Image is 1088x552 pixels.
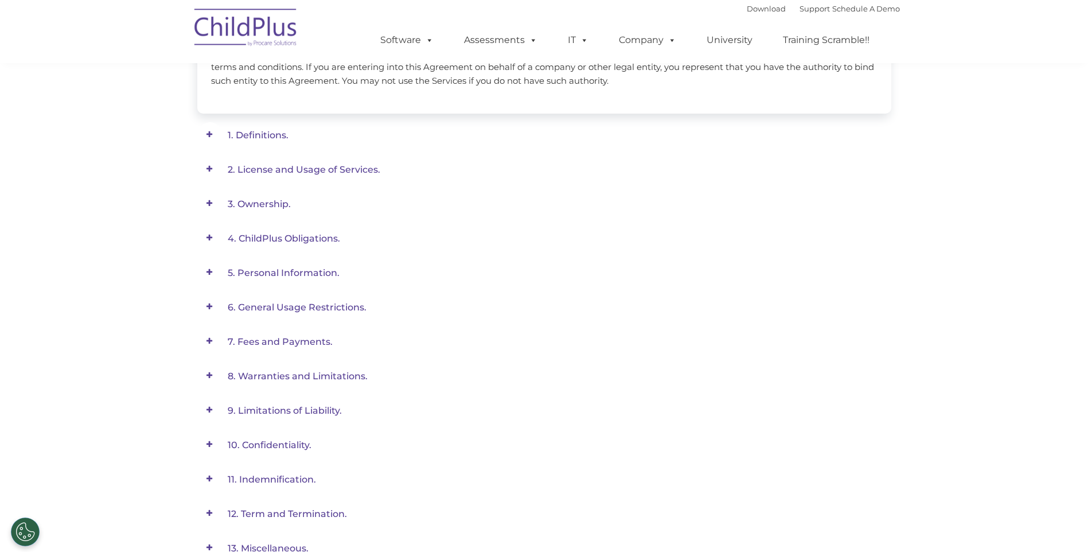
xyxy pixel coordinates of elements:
span: 2. License and Usage of Services. [228,164,380,175]
a: Company [607,29,688,52]
a: Software [369,29,445,52]
span: 11. Indemnification. [228,474,316,485]
a: University [695,29,764,52]
img: ChildPlus by Procare Solutions [189,1,303,58]
a: Assessments [453,29,549,52]
span: 5. Personal Information. [228,267,340,278]
a: Training Scramble!! [771,29,881,52]
a: IT [556,29,600,52]
a: Download [747,4,786,13]
span: 4. ChildPlus Obligations. [228,233,340,244]
button: Cookies Settings [11,518,40,546]
span: 1. Definitions. [228,130,288,141]
span: 10. Confidentiality. [228,440,311,450]
span: 9. Limitations of Liability. [228,405,342,416]
span: 7. Fees and Payments. [228,336,333,347]
span: 8. Warranties and Limitations. [228,371,368,382]
a: Schedule A Demo [832,4,900,13]
font: | [747,4,900,13]
span: 6. General Usage Restrictions. [228,302,366,313]
span: 3. Ownership. [228,199,291,209]
a: Support [800,4,830,13]
span: 12. Term and Termination. [228,508,347,519]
